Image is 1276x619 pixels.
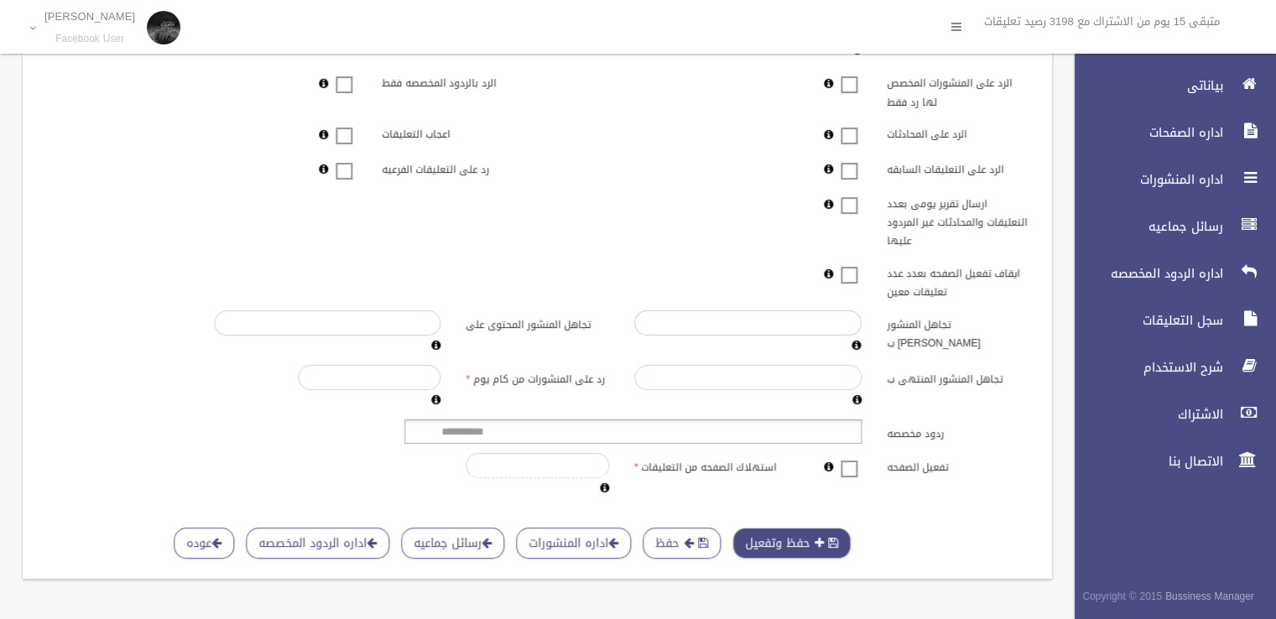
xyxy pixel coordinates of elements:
[1060,406,1228,423] span: الاشتراك
[174,528,234,559] a: عوده
[1082,587,1162,606] span: Copyright © 2015
[453,365,622,388] label: رد على المنشورات من كام يوم
[874,453,1043,476] label: تفعيل الصفحه
[622,453,790,476] label: استهلاك الصفحه من التعليقات
[453,310,622,334] label: تجاهل المنشور المحتوى على
[1060,396,1276,433] a: الاشتراك
[874,310,1043,352] label: تجاهل المنشور [PERSON_NAME] ب
[1060,67,1276,104] a: بياناتى
[1060,359,1228,376] span: شرح الاستخدام
[1060,265,1228,282] span: اداره الردود المخصصه
[874,365,1043,388] label: تجاهل المنشور المنتهى ب
[1060,171,1228,188] span: اداره المنشورات
[1060,443,1276,480] a: الاتصال بنا
[1060,208,1276,245] a: رسائل جماعيه
[1060,124,1228,141] span: اداره الصفحات
[1060,114,1276,151] a: اداره الصفحات
[874,190,1043,251] label: ارسال تقرير يومى بعدد التعليقات والمحادثات غير المردود عليها
[246,528,389,559] a: اداره الردود المخصصه
[1060,218,1228,235] span: رسائل جماعيه
[1060,77,1228,94] span: بياناتى
[1060,349,1276,386] a: شرح الاستخدام
[44,33,135,45] small: Facebook User
[1060,161,1276,198] a: اداره المنشورات
[516,528,631,559] a: اداره المنشورات
[874,121,1043,144] label: الرد على المحادثات
[1165,587,1254,606] strong: Bussiness Manager
[732,528,851,559] button: حفظ وتفعيل
[874,419,1043,443] label: ردود مخصصه
[369,121,538,144] label: اعجاب التعليقات
[369,155,538,179] label: رد على التعليقات الفرعيه
[874,155,1043,179] label: الرد على التعليقات السابقه
[874,260,1043,302] label: ايقاف تفعيل الصفحه بعدد عدد تعليقات معين
[1060,312,1228,329] span: سجل التعليقات
[1060,255,1276,292] a: اداره الردود المخصصه
[44,10,135,23] p: [PERSON_NAME]
[401,528,504,559] a: رسائل جماعيه
[1060,453,1228,470] span: الاتصال بنا
[643,528,721,559] button: حفظ
[874,70,1043,112] label: الرد على المنشورات المخصص لها رد فقط
[369,70,538,93] label: الرد بالردود المخصصه فقط
[1060,302,1276,339] a: سجل التعليقات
